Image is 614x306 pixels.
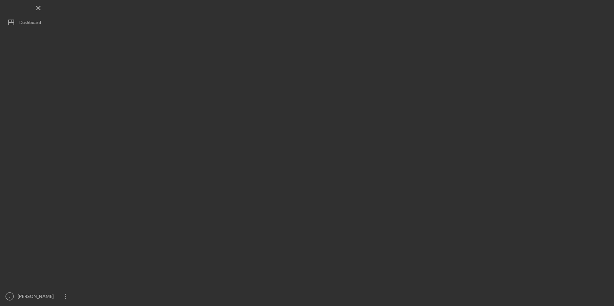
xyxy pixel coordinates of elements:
[9,295,11,298] text: J
[19,16,41,30] div: Dashboard
[3,290,74,303] button: J[PERSON_NAME] Can
[3,16,74,29] button: Dashboard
